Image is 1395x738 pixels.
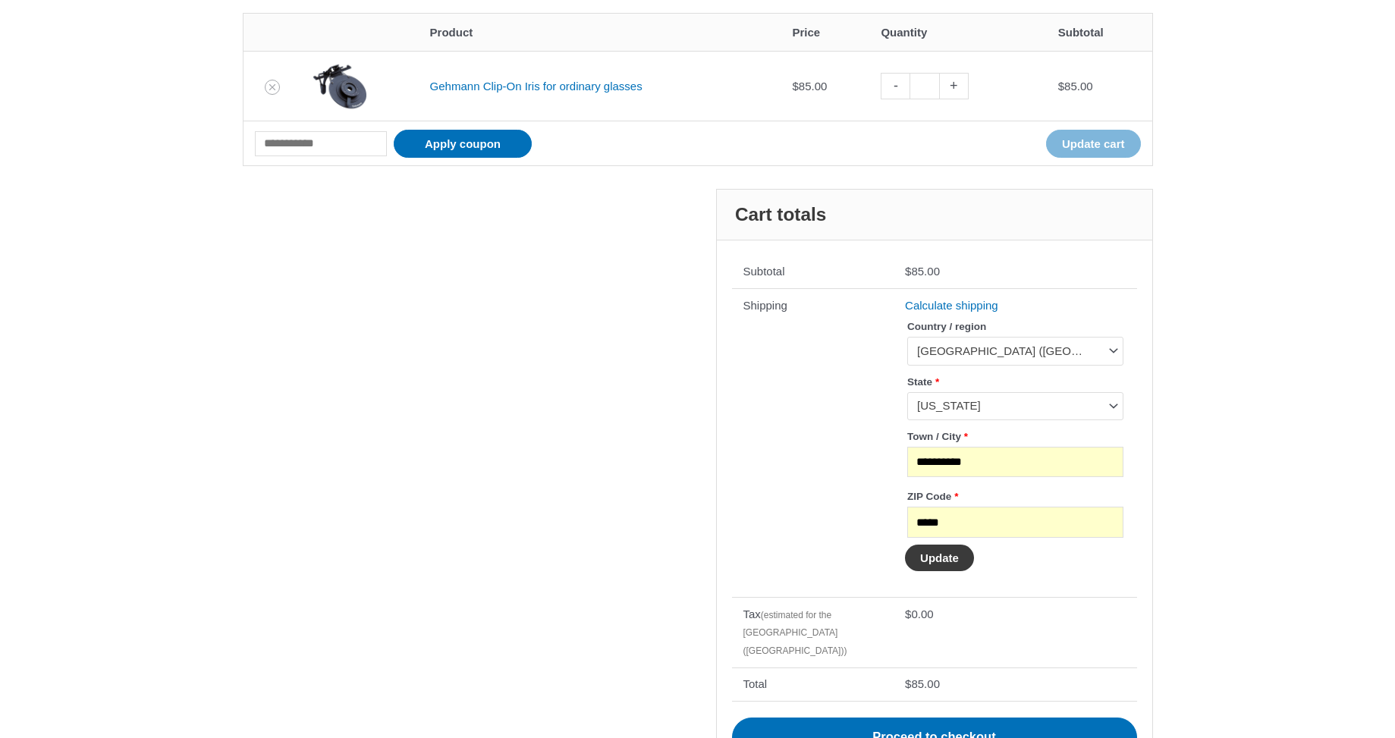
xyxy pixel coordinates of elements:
[905,265,940,278] bdi: 85.00
[907,392,1123,420] span: Massachusetts
[265,80,280,95] a: Remove Gehmann Clip-On Iris for ordinary glasses from cart
[917,398,1099,413] span: Massachusetts
[430,80,643,93] a: Gehmann Clip-On Iris for ordinary glasses
[905,299,998,312] a: Calculate shipping
[792,80,798,93] span: $
[910,73,939,99] input: Product quantity
[881,73,910,99] a: -
[1046,130,1141,158] button: Update cart
[743,610,847,656] small: (estimated for the [GEOGRAPHIC_DATA] ([GEOGRAPHIC_DATA]))
[907,426,1123,447] label: Town / City
[313,60,366,113] img: Gehmann Clip-On Iris
[907,337,1123,365] span: United States (US)
[1058,80,1093,93] bdi: 85.00
[792,80,827,93] bdi: 85.00
[907,486,1123,507] label: ZIP Code
[907,372,1123,392] label: State
[905,608,934,620] bdi: 0.00
[907,316,1123,337] label: Country / region
[905,677,940,690] bdi: 85.00
[905,608,911,620] span: $
[717,190,1152,240] h2: Cart totals
[732,597,894,667] th: Tax
[732,256,894,289] th: Subtotal
[917,344,1099,359] span: United States (US)
[905,545,974,571] button: Update
[905,265,911,278] span: $
[781,14,869,51] th: Price
[869,14,1046,51] th: Quantity
[1058,80,1064,93] span: $
[419,14,781,51] th: Product
[1047,14,1152,51] th: Subtotal
[905,677,911,690] span: $
[732,288,894,597] th: Shipping
[940,73,969,99] a: +
[394,130,532,158] button: Apply coupon
[732,667,894,702] th: Total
